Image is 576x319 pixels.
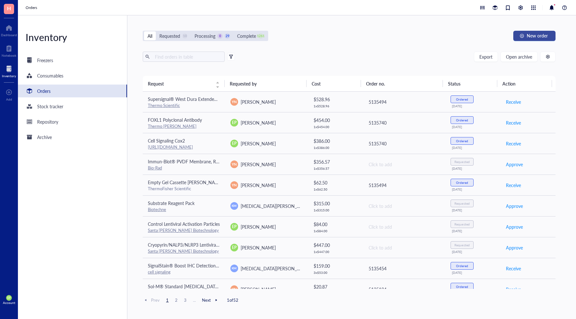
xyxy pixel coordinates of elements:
[454,222,469,226] div: Requested
[314,208,358,212] div: 1 x $ 315.00
[506,98,521,105] span: Receive
[148,200,195,206] span: Substrate Reagent Pack
[148,96,572,102] span: Supersignal® West Dura Extended Duration Chemiluminescent Substrate, Thermo Scientific, SuperSign...
[182,33,188,39] div: 10
[506,161,523,168] span: Approve
[506,263,521,274] button: Receive
[363,279,445,299] td: 5135184
[452,271,495,274] div: [DATE]
[241,161,276,168] span: [PERSON_NAME]
[232,182,237,188] span: YN
[506,119,521,126] span: Receive
[452,125,495,129] div: [DATE]
[241,119,276,126] span: [PERSON_NAME]
[148,158,272,165] span: Immun-Blot® PVDF Membrane, Roll, 26 cm x 3.3 m, 1620177
[217,33,223,39] div: 0
[506,54,532,59] span: Open archive
[363,133,445,154] td: 5135740
[172,297,180,303] span: 2
[369,182,440,189] div: 5135494
[369,140,440,147] div: 5135740
[181,297,189,303] span: 3
[232,245,236,250] span: EP
[314,250,358,254] div: 1 x $ 447.00
[314,158,358,165] div: $ 356.57
[452,146,495,150] div: [DATE]
[148,248,219,254] a: Santa [PERSON_NAME] Biotechnology
[363,237,445,258] td: Click to add
[363,195,445,216] td: Click to add
[456,264,468,268] div: Ordered
[506,182,521,189] span: Receive
[506,222,523,232] button: Approve
[148,32,152,39] div: All
[314,96,358,103] div: $ 528.96
[513,31,556,41] button: New order
[314,262,358,269] div: $ 159.00
[37,57,53,64] div: Freezers
[369,161,440,168] div: Click to add
[143,76,225,91] th: Request
[195,32,215,39] div: Processing
[452,104,495,108] div: [DATE]
[506,242,523,253] button: Approve
[369,265,440,272] div: 5135454
[369,202,440,209] div: Click to add
[314,229,358,233] div: 1 x $ 84.00
[148,179,267,185] span: Empty Gel Cassette [PERSON_NAME], mini, 1.5 mm, 10 well
[148,137,185,144] span: Cell Signaling Cox2
[232,286,237,292] span: YN
[143,297,160,303] span: Prev
[241,286,276,292] span: [PERSON_NAME]
[456,181,468,184] div: Ordered
[152,52,222,61] input: Find orders in table
[452,187,495,191] div: [DATE]
[506,118,521,128] button: Receive
[497,76,552,91] th: Action
[148,123,196,129] a: Thermo [PERSON_NAME]
[506,265,521,272] span: Receive
[7,4,11,12] span: H
[314,179,358,186] div: $ 62.50
[37,72,63,79] div: Consumables
[3,301,15,305] div: Account
[506,97,521,107] button: Receive
[363,258,445,279] td: 5135454
[18,54,127,67] a: Freezers
[1,33,17,37] div: Dashboard
[18,69,127,82] a: Consumables
[18,115,127,128] a: Repository
[258,33,263,39] div: 1261
[314,187,358,191] div: 1 x $ 62.50
[148,144,193,150] a: [URL][DOMAIN_NAME]
[18,131,127,143] a: Archive
[1,23,17,37] a: Dashboard
[452,229,495,233] div: [DATE]
[2,74,16,78] div: Inventory
[314,241,358,249] div: $ 447.00
[37,134,52,141] div: Archive
[164,297,171,303] span: 1
[241,140,276,147] span: [PERSON_NAME]
[452,250,495,254] div: [DATE]
[241,244,276,251] span: [PERSON_NAME]
[18,85,127,97] a: Orders
[361,76,443,91] th: Order no.
[148,269,171,275] a: cell signaling
[241,182,276,188] span: [PERSON_NAME]
[527,33,548,38] span: New order
[506,138,521,149] button: Receive
[314,117,358,124] div: $ 454.00
[369,286,440,293] div: 5135184
[159,32,180,39] div: Requested
[232,99,237,104] span: YN
[148,206,166,212] a: Biotechne
[148,117,202,123] span: FOXL1 Polyclonal Antibody
[479,54,492,59] span: Export
[452,167,495,170] div: [DATE]
[363,216,445,237] td: Click to add
[314,104,358,108] div: 1 x $ 528.96
[369,98,440,105] div: 5135494
[506,202,523,209] span: Approve
[232,161,237,167] span: YN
